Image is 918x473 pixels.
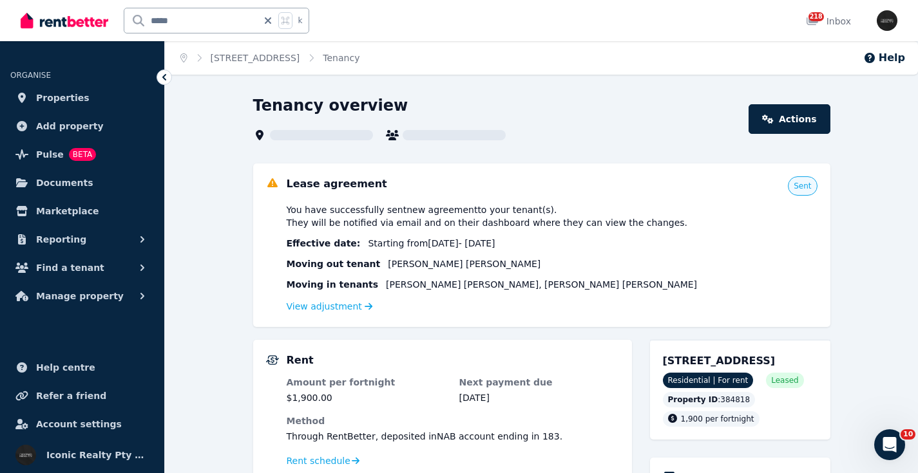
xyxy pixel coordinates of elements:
[10,283,154,309] button: Manage property
[386,278,697,291] span: [PERSON_NAME] [PERSON_NAME] , [PERSON_NAME] [PERSON_NAME]
[36,232,86,247] span: Reporting
[668,394,718,405] span: Property ID
[15,445,36,465] img: Iconic Realty Pty Ltd
[901,429,915,440] span: 10
[36,360,95,375] span: Help centre
[287,376,446,389] dt: Amount per fortnight
[287,431,563,441] span: Through RentBetter , deposited in NAB account ending in 183 .
[287,203,688,229] span: You have successfully sent new agreement to your tenant(s) . They will be notified via email and ...
[10,71,51,80] span: ORGANISE
[877,10,897,31] img: Iconic Realty Pty Ltd
[10,142,154,167] a: PulseBETA
[69,148,96,161] span: BETA
[10,255,154,281] button: Find a tenant
[388,257,540,270] span: [PERSON_NAME] [PERSON_NAME]
[36,288,124,304] span: Manage property
[368,237,495,250] span: Starting from [DATE] - [DATE]
[323,51,359,64] span: Tenancy
[266,355,279,365] img: Rental Payments
[10,113,154,139] a: Add property
[287,391,446,404] dd: $1,900.00
[36,260,104,275] span: Find a tenant
[806,15,851,28] div: Inbox
[287,301,373,311] a: View adjustment
[287,454,350,467] span: Rent schedule
[771,375,798,385] span: Leased
[36,118,104,134] span: Add property
[287,237,361,250] span: Effective date :
[663,392,756,407] div: : 384818
[36,203,99,219] span: Marketplace
[808,12,824,21] span: 218
[459,391,619,404] dd: [DATE]
[863,50,905,66] button: Help
[36,416,122,432] span: Account settings
[46,447,149,463] span: Iconic Realty Pty Ltd
[36,388,106,403] span: Refer a friend
[211,53,300,63] a: [STREET_ADDRESS]
[874,429,905,460] iframe: Intercom live chat
[794,181,811,191] span: Sent
[10,411,154,437] a: Account settings
[287,278,379,291] span: Moving in tenant s
[287,454,360,467] a: Rent schedule
[165,41,375,75] nav: Breadcrumb
[36,147,64,162] span: Pulse
[287,414,619,427] dt: Method
[10,355,154,380] a: Help centre
[459,376,619,389] dt: Next payment due
[10,170,154,196] a: Documents
[10,85,154,111] a: Properties
[10,227,154,252] button: Reporting
[287,257,381,270] span: Moving out tenant
[287,353,314,368] h5: Rent
[681,414,754,423] span: 1,900 per fortnight
[36,175,93,190] span: Documents
[663,355,776,367] span: [STREET_ADDRESS]
[298,15,302,26] span: k
[21,11,108,30] img: RentBetter
[253,95,408,116] h1: Tenancy overview
[663,373,754,388] span: Residential | For rent
[287,176,387,192] h5: Lease agreement
[749,104,830,134] a: Actions
[36,90,90,106] span: Properties
[10,198,154,224] a: Marketplace
[10,383,154,409] a: Refer a friend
